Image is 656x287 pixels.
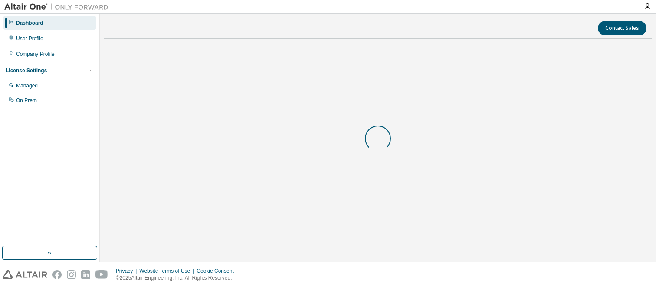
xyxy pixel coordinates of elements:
[16,97,37,104] div: On Prem
[52,270,62,279] img: facebook.svg
[16,19,43,26] div: Dashboard
[3,270,47,279] img: altair_logo.svg
[197,268,239,274] div: Cookie Consent
[95,270,108,279] img: youtube.svg
[4,3,113,11] img: Altair One
[598,21,646,35] button: Contact Sales
[6,67,47,74] div: License Settings
[67,270,76,279] img: instagram.svg
[16,51,55,58] div: Company Profile
[16,35,43,42] div: User Profile
[81,270,90,279] img: linkedin.svg
[16,82,38,89] div: Managed
[116,268,139,274] div: Privacy
[116,274,239,282] p: © 2025 Altair Engineering, Inc. All Rights Reserved.
[139,268,197,274] div: Website Terms of Use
